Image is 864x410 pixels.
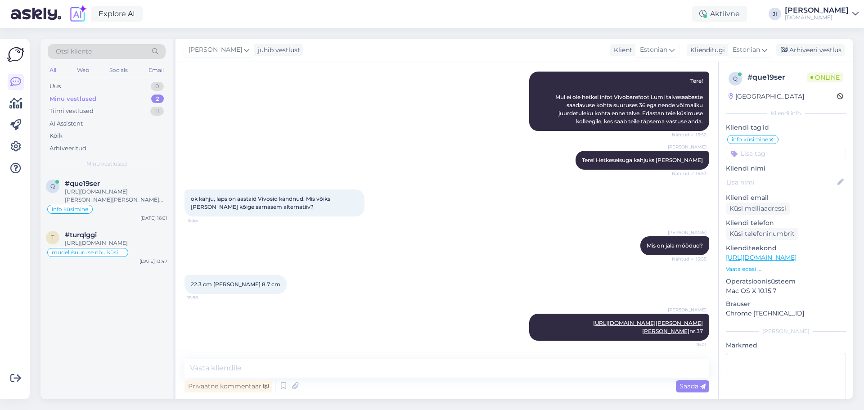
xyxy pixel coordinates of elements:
div: [DATE] 16:01 [140,215,167,221]
span: Otsi kliente [56,47,92,56]
div: [PERSON_NAME] [785,7,849,14]
div: Kliendi info [726,109,846,117]
span: [PERSON_NAME] [668,306,706,313]
img: Askly Logo [7,46,24,63]
div: Aktiivne [692,6,747,22]
div: [URL][DOMAIN_NAME][PERSON_NAME][PERSON_NAME] nr.37 [65,188,167,204]
p: Vaata edasi ... [726,265,846,273]
p: Kliendi nimi [726,164,846,173]
span: Mis on jala mõõdud? [647,242,703,249]
div: juhib vestlust [254,45,300,55]
span: Online [807,72,843,82]
span: Nähtud ✓ 15:53 [672,170,706,177]
span: [PERSON_NAME] [189,45,242,55]
div: Kõik [49,131,63,140]
img: explore-ai [68,5,87,23]
p: Kliendi tag'id [726,123,846,132]
span: Nähtud ✓ 15:55 [672,256,706,262]
div: [GEOGRAPHIC_DATA] [729,92,804,101]
div: 2 [151,95,164,104]
div: Klient [610,45,632,55]
a: [PERSON_NAME][DOMAIN_NAME] [785,7,859,21]
span: Estonian [733,45,760,55]
span: nr.37 [593,320,703,334]
span: Saada [679,382,706,390]
div: Uus [49,82,61,91]
p: Kliendi telefon [726,218,846,228]
span: Nähtud ✓ 15:52 [672,131,706,138]
span: info küsimine [732,137,768,142]
div: Socials [108,64,130,76]
span: Estonian [640,45,667,55]
span: info küsimine [52,207,88,212]
div: 0 [151,82,164,91]
span: #turqlggi [65,231,97,239]
p: Märkmed [726,341,846,350]
div: # que19ser [747,72,807,83]
div: Email [147,64,166,76]
div: JI [769,8,781,20]
a: Explore AI [91,6,143,22]
span: q [733,75,738,82]
p: Brauser [726,299,846,309]
p: Operatsioonisüsteem [726,277,846,286]
div: 11 [150,107,164,116]
div: Web [75,64,91,76]
p: Mac OS X 10.15.7 [726,286,846,296]
div: Küsi meiliaadressi [726,203,790,215]
span: t [51,234,54,241]
div: Arhiveeritud [49,144,86,153]
span: #que19ser [65,180,100,188]
span: 22.3 cm [PERSON_NAME] 8.7 cm [191,281,280,288]
div: AI Assistent [49,119,83,128]
span: [PERSON_NAME] [668,144,706,150]
div: [DOMAIN_NAME] [785,14,849,21]
div: All [48,64,58,76]
div: [URL][DOMAIN_NAME] [65,239,167,247]
span: mudeli/suuruse nõu küsimine [52,250,124,255]
p: Kliendi email [726,193,846,203]
a: [URL][DOMAIN_NAME][PERSON_NAME][PERSON_NAME] [593,320,703,334]
p: Klienditeekond [726,243,846,253]
span: [PERSON_NAME] [668,229,706,236]
span: Tere! Hetkeseisuga kahjuks [PERSON_NAME] [582,157,703,163]
span: 15:56 [187,294,221,301]
div: [DATE] 13:47 [139,258,167,265]
span: 15:55 [187,217,221,224]
span: ok kahju, laps on aastaid Vivosid kandnud. Mis võiks [PERSON_NAME] kõige sarnasem alternatiiv? [191,195,332,210]
div: Minu vestlused [49,95,96,104]
span: 16:01 [673,341,706,348]
div: Klienditugi [687,45,725,55]
div: Küsi telefoninumbrit [726,228,798,240]
p: Chrome [TECHNICAL_ID] [726,309,846,318]
span: q [50,183,55,189]
a: [URL][DOMAIN_NAME] [726,253,796,261]
div: Arhiveeri vestlus [776,44,845,56]
input: Lisa nimi [726,177,836,187]
div: [PERSON_NAME] [726,327,846,335]
div: Privaatne kommentaar [184,380,272,392]
input: Lisa tag [726,147,846,160]
span: Minu vestlused [86,160,127,168]
div: Tiimi vestlused [49,107,94,116]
